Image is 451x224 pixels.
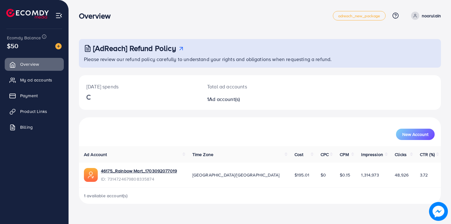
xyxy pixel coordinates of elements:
span: [GEOGRAPHIC_DATA]/[GEOGRAPHIC_DATA] [192,172,280,178]
span: Ad account(s) [209,96,240,103]
span: Ecomdy Balance [7,35,41,41]
p: [DATE] spends [86,83,192,90]
span: Payment [20,92,38,99]
h2: 1 [207,96,283,102]
span: ID: 7314724679808335874 [101,176,177,182]
span: $195.01 [294,172,309,178]
img: image [55,43,62,49]
a: Overview [5,58,64,70]
a: adreach_new_package [333,11,386,20]
span: 3.72 [420,172,428,178]
span: Cost [294,151,304,158]
a: noorulain [409,12,441,20]
span: 48,926 [395,172,409,178]
span: 1 available account(s) [84,193,128,199]
p: Total ad accounts [207,83,283,90]
a: 46175_Rainbow Mart_1703092077019 [101,168,177,174]
img: ic-ads-acc.e4c84228.svg [84,168,98,182]
span: CPC [321,151,329,158]
span: CPM [340,151,349,158]
span: Overview [20,61,39,67]
span: Time Zone [192,151,213,158]
span: $0 [321,172,326,178]
a: Product Links [5,105,64,118]
p: noorulain [422,12,441,20]
a: Payment [5,89,64,102]
span: adreach_new_package [338,14,380,18]
img: menu [55,12,63,19]
a: My ad accounts [5,74,64,86]
p: Please review our refund policy carefully to understand your rights and obligations when requesti... [84,55,437,63]
span: Product Links [20,108,47,115]
span: Impression [361,151,383,158]
span: CTR (%) [420,151,435,158]
span: Billing [20,124,33,130]
img: image [429,202,448,221]
span: $0.15 [340,172,350,178]
h3: [AdReach] Refund Policy [93,44,176,53]
span: Ad Account [84,151,107,158]
img: logo [6,9,49,19]
h3: Overview [79,11,116,20]
span: Clicks [395,151,407,158]
span: New Account [402,132,428,137]
span: My ad accounts [20,77,52,83]
span: 1,314,973 [361,172,379,178]
a: Billing [5,121,64,133]
button: New Account [396,129,435,140]
span: $50 [7,41,18,50]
